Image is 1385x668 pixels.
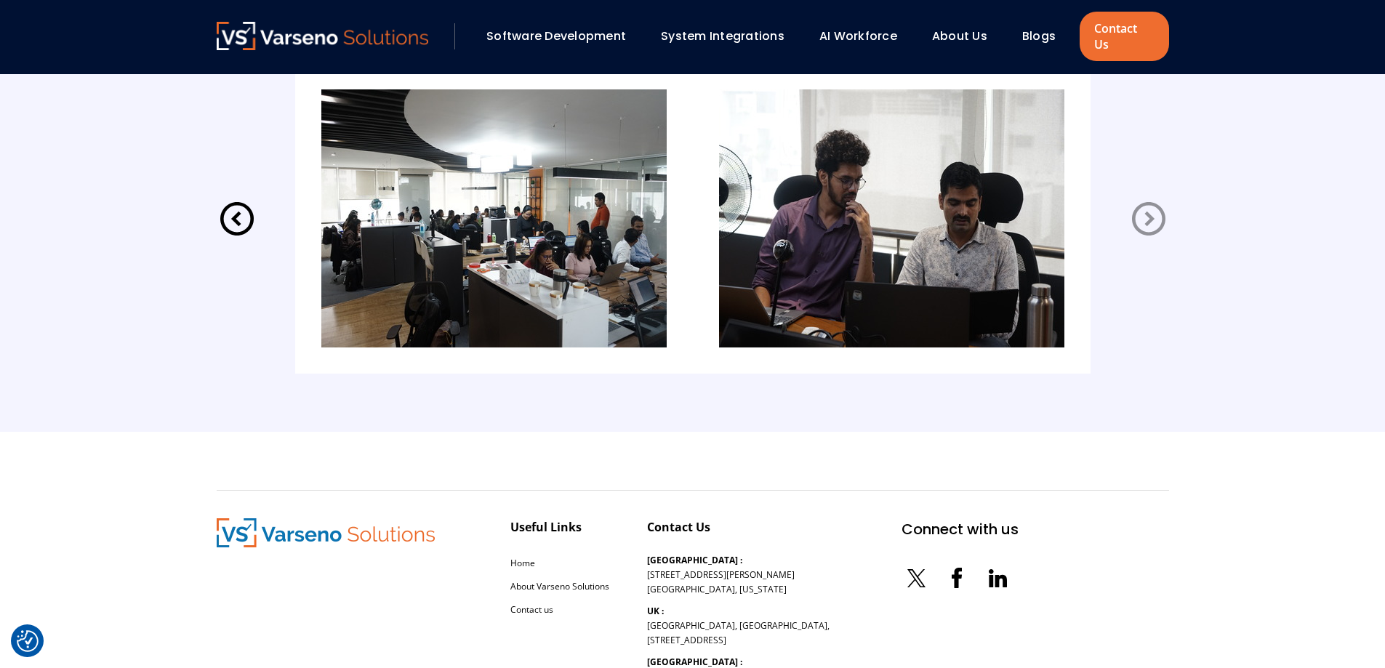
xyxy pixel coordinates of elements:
[647,605,664,617] b: UK :
[654,24,805,49] div: System Integrations
[647,656,742,668] b: [GEOGRAPHIC_DATA] :
[819,28,897,44] a: AI Workforce
[217,518,435,547] img: Varseno Solutions – Product Engineering & IT Services
[17,630,39,652] img: Revisit consent button
[925,24,1008,49] div: About Us
[510,518,582,536] div: Useful Links
[661,28,784,44] a: System Integrations
[1015,24,1076,49] div: Blogs
[217,22,429,51] a: Varseno Solutions – Product Engineering & IT Services
[647,553,795,597] p: [STREET_ADDRESS][PERSON_NAME] [GEOGRAPHIC_DATA], [US_STATE]
[647,604,830,648] p: [GEOGRAPHIC_DATA], [GEOGRAPHIC_DATA], [STREET_ADDRESS]
[510,557,535,569] a: Home
[486,28,626,44] a: Software Development
[479,24,646,49] div: Software Development
[932,28,987,44] a: About Us
[217,22,429,50] img: Varseno Solutions – Product Engineering & IT Services
[1022,28,1056,44] a: Blogs
[510,603,553,616] a: Contact us
[17,630,39,652] button: Cookie Settings
[902,518,1019,540] div: Connect with us
[812,24,918,49] div: AI Workforce
[510,580,609,592] a: About Varseno Solutions
[647,554,742,566] b: [GEOGRAPHIC_DATA] :
[1080,12,1168,61] a: Contact Us
[647,518,710,536] div: Contact Us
